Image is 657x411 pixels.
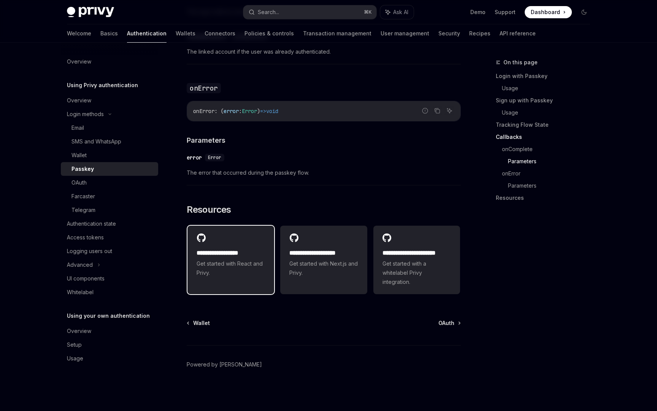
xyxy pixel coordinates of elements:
span: Get started with Next.js and Privy. [289,259,358,277]
span: : ( [214,108,224,115]
a: Logging users out [61,244,158,258]
a: Resources [496,192,596,204]
button: Ask AI [380,5,414,19]
a: Overview [61,94,158,107]
div: Wallet [71,151,87,160]
span: Parameters [187,135,225,145]
button: Copy the contents from the code block [432,106,442,116]
a: UI components [61,272,158,285]
a: Powered by [PERSON_NAME] [187,361,262,368]
a: OAuth [438,319,460,327]
a: Login with Passkey [496,70,596,82]
span: void [266,108,278,115]
span: Dashboard [531,8,560,16]
a: Security [438,24,460,43]
a: Dashboard [525,6,572,18]
span: On this page [503,58,538,67]
a: Overview [61,55,158,68]
button: Search...⌘K [243,5,376,19]
span: onError [193,108,214,115]
a: Wallets [176,24,195,43]
span: ) [257,108,260,115]
button: Report incorrect code [420,106,430,116]
div: Overview [67,327,91,336]
span: : [239,108,242,115]
div: Setup [67,340,82,349]
a: Email [61,121,158,135]
a: Wallet [187,319,210,327]
div: Farcaster [71,192,95,201]
button: Toggle dark mode [578,6,590,18]
a: Parameters [508,180,596,192]
a: Access tokens [61,231,158,244]
a: Sign up with Passkey [496,94,596,107]
div: Email [71,123,84,132]
a: Usage [61,352,158,365]
div: SMS and WhatsApp [71,137,121,146]
div: Logging users out [67,247,112,256]
span: Get started with a whitelabel Privy integration. [382,259,451,287]
a: Demo [470,8,486,16]
div: Overview [67,96,91,105]
span: Get started with React and Privy. [197,259,265,277]
a: User management [381,24,429,43]
img: dark logo [67,7,114,18]
div: Telegram [71,205,95,215]
span: OAuth [438,319,454,327]
code: onError [187,83,221,93]
a: Whitelabel [61,285,158,299]
span: Wallet [193,319,210,327]
a: Policies & controls [244,24,294,43]
a: Telegram [61,203,158,217]
span: Error [208,155,221,161]
a: Authentication state [61,217,158,231]
div: Search... [258,8,279,17]
a: Welcome [67,24,91,43]
a: Support [495,8,516,16]
div: OAuth [71,178,87,187]
span: ⌘ K [364,9,372,15]
span: Resources [187,204,231,216]
div: error [187,154,202,161]
h5: Using your own authentication [67,311,150,320]
a: OAuth [61,176,158,190]
a: Passkey [61,162,158,176]
a: Connectors [205,24,235,43]
a: SMS and WhatsApp [61,135,158,148]
a: API reference [500,24,536,43]
span: The error that occurred during the passkey flow. [187,168,461,177]
div: UI components [67,274,105,283]
a: Basics [100,24,118,43]
div: Passkey [71,164,94,174]
span: error [224,108,239,115]
a: Wallet [61,148,158,162]
div: Access tokens [67,233,104,242]
a: Tracking Flow State [496,119,596,131]
a: onError [502,167,596,180]
a: Usage [502,82,596,94]
div: Overview [67,57,91,66]
div: Authentication state [67,219,116,228]
a: Usage [502,107,596,119]
a: Parameters [508,155,596,167]
a: Setup [61,338,158,352]
div: Usage [67,354,83,363]
a: Recipes [469,24,490,43]
a: Transaction management [303,24,371,43]
a: Overview [61,324,158,338]
span: => [260,108,266,115]
a: onComplete [502,143,596,155]
div: Login methods [67,110,104,119]
a: Authentication [127,24,167,43]
a: Callbacks [496,131,596,143]
span: Ask AI [393,8,408,16]
div: Whitelabel [67,288,94,297]
h5: Using Privy authentication [67,81,138,90]
div: Advanced [67,260,93,269]
span: Error [242,108,257,115]
a: Farcaster [61,190,158,203]
button: Ask AI [444,106,454,116]
span: The linked account if the user was already authenticated. [187,47,461,56]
